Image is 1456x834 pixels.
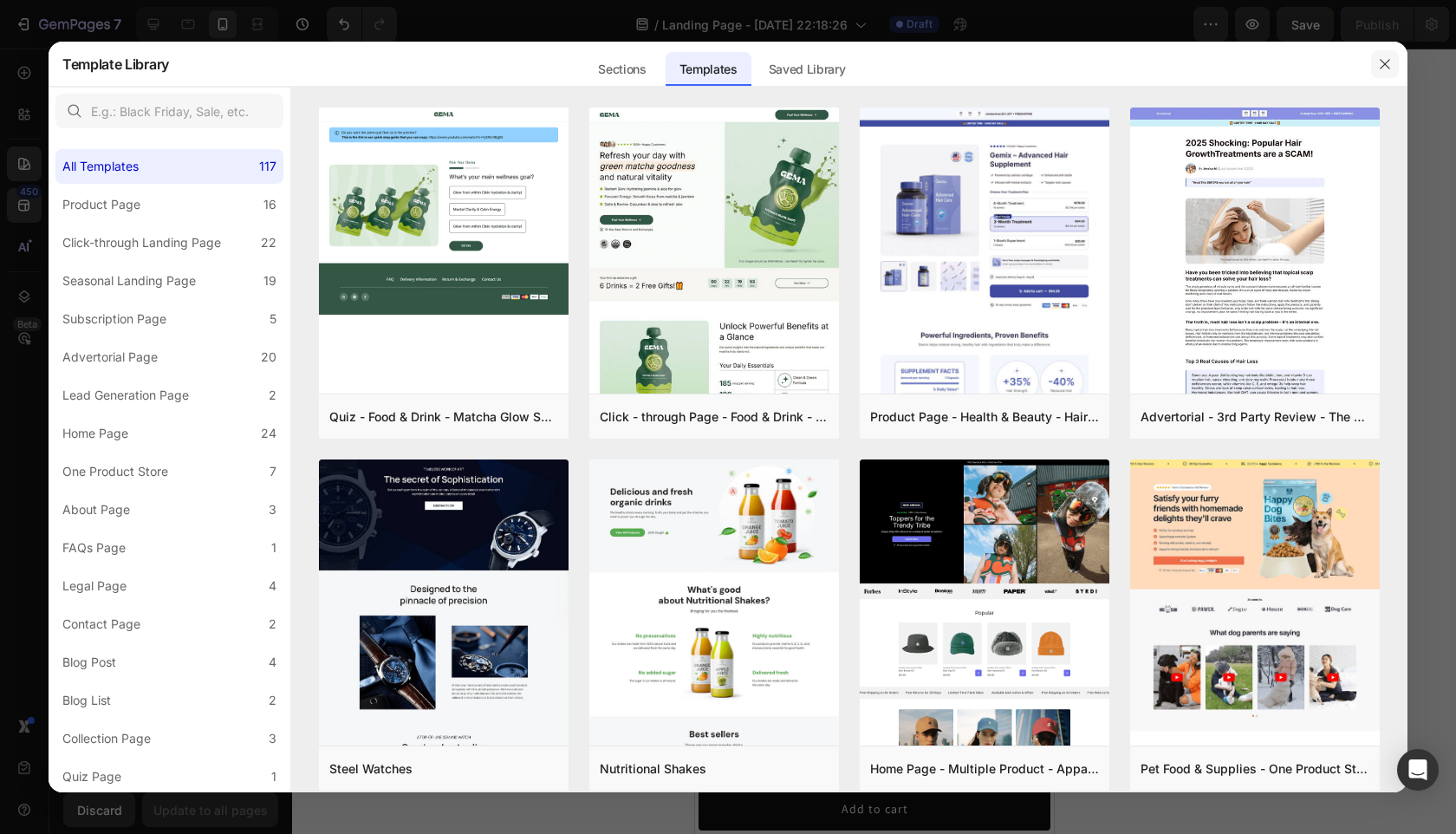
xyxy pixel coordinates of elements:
div: Seasonal Landing Page [62,270,196,291]
div: 5 [270,309,276,329]
div: Home Page [62,423,128,444]
img: quiz-1.png [319,108,569,315]
div: Click-through Landing Page [62,232,221,253]
div: 4 [269,576,276,596]
div: 2 [269,690,276,711]
strong: Con esosomi Vegetali, microparticelle sfruttate dalle star di [GEOGRAPHIC_DATA] [30,257,348,322]
div: 7 [270,461,276,482]
strong: Blocca la creazione delle rughe sul tuo viso alla radice [30,135,332,177]
div: Nutritional Shakes [600,759,706,779]
div: Advertorial - 3rd Party Review - The Before Image - Hair Supplement [1141,407,1369,427]
div: Lead Generation Page [62,385,189,406]
div: Open Intercom Messenger [1397,749,1439,791]
div: Product Page [62,194,140,215]
div: Subscription Page [62,309,166,329]
div: 4 [269,652,276,673]
div: 22 [261,232,276,253]
div: Collection Page [62,728,151,749]
div: 3 [269,499,276,520]
div: Contact Page [62,614,140,635]
strong: Fa ripartire la produzione di collagene da dentro [30,196,271,238]
input: E.g.: Black Friday, Sale, etc. [55,94,283,128]
div: 117 [259,156,276,177]
strong: Blocca la creazione delle rughe sul tuo viso alla radice [30,336,332,378]
div: 16 [263,194,276,215]
div: Blog Post [62,652,116,673]
div: Quiz - Food & Drink - Matcha Glow Shot [329,407,558,427]
div: Blog List [62,690,111,711]
div: Product Page - Health & Beauty - Hair Supplement [870,407,1099,427]
div: About Page [62,499,130,520]
div: 1 [271,538,276,558]
div: 2 [269,614,276,635]
div: Sections [584,52,660,87]
div: Templates [666,52,751,87]
div: 3 [269,728,276,749]
h2: Template Library [62,42,169,87]
div: One Product Store [62,461,168,482]
div: Quiz Page [62,766,121,787]
div: 20 [261,347,276,368]
strong: Applicazione delicata sulla pelle [30,398,309,417]
div: Click - through Page - Food & Drink - Matcha Glow Shot [600,407,829,427]
div: Home Page - Multiple Product - Apparel - Style 4 [870,759,1099,779]
div: Saved Library [755,52,860,87]
p: Garanzia Soddisfatta o Rimborsata di 30 giorni [2,508,357,529]
div: Add to cart [146,750,213,772]
div: All Templates [62,156,139,177]
div: 2 [269,385,276,406]
div: 24 [261,423,276,444]
div: Advertorial Page [62,347,158,368]
div: Legal Page [62,576,127,596]
p: Clicca qui e attiva dell'offerta [67,454,293,482]
div: FAQs Page [62,538,126,558]
div: 19 [263,270,276,291]
div: Pet Food & Supplies - One Product Store [1141,759,1369,779]
div: 1 [271,766,276,787]
button: <p>Clicca qui e attiva dell'offerta</p> [46,444,314,492]
button: Add to cart [3,740,355,782]
div: Steel Watches [329,759,413,779]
